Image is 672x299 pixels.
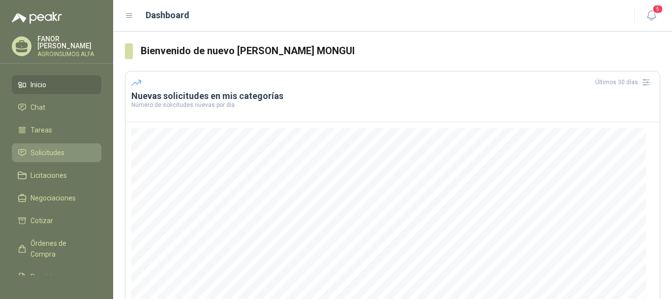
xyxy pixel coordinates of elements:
a: Licitaciones [12,166,101,185]
a: Negociaciones [12,189,101,207]
p: FANOR [PERSON_NAME] [37,35,101,49]
a: Solicitudes [12,143,101,162]
span: Cotizar [31,215,53,226]
a: Cotizar [12,211,101,230]
span: Tareas [31,125,52,135]
a: Órdenes de Compra [12,234,101,264]
span: Negociaciones [31,193,76,203]
span: Remisiones [31,271,67,282]
span: Licitaciones [31,170,67,181]
h3: Nuevas solicitudes en mis categorías [131,90,654,102]
img: Logo peakr [12,12,62,24]
span: Órdenes de Compra [31,238,92,260]
div: Últimos 30 días [595,74,654,90]
p: AGROINSUMOS ALFA [37,51,101,57]
p: Número de solicitudes nuevas por día [131,102,654,108]
h1: Dashboard [146,8,189,22]
span: Solicitudes [31,147,64,158]
span: Inicio [31,79,46,90]
span: 5 [652,4,663,14]
a: Chat [12,98,101,117]
h3: Bienvenido de nuevo [PERSON_NAME] MONGUI [141,43,660,59]
a: Remisiones [12,267,101,286]
button: 5 [642,7,660,25]
a: Tareas [12,121,101,139]
span: Chat [31,102,45,113]
a: Inicio [12,75,101,94]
